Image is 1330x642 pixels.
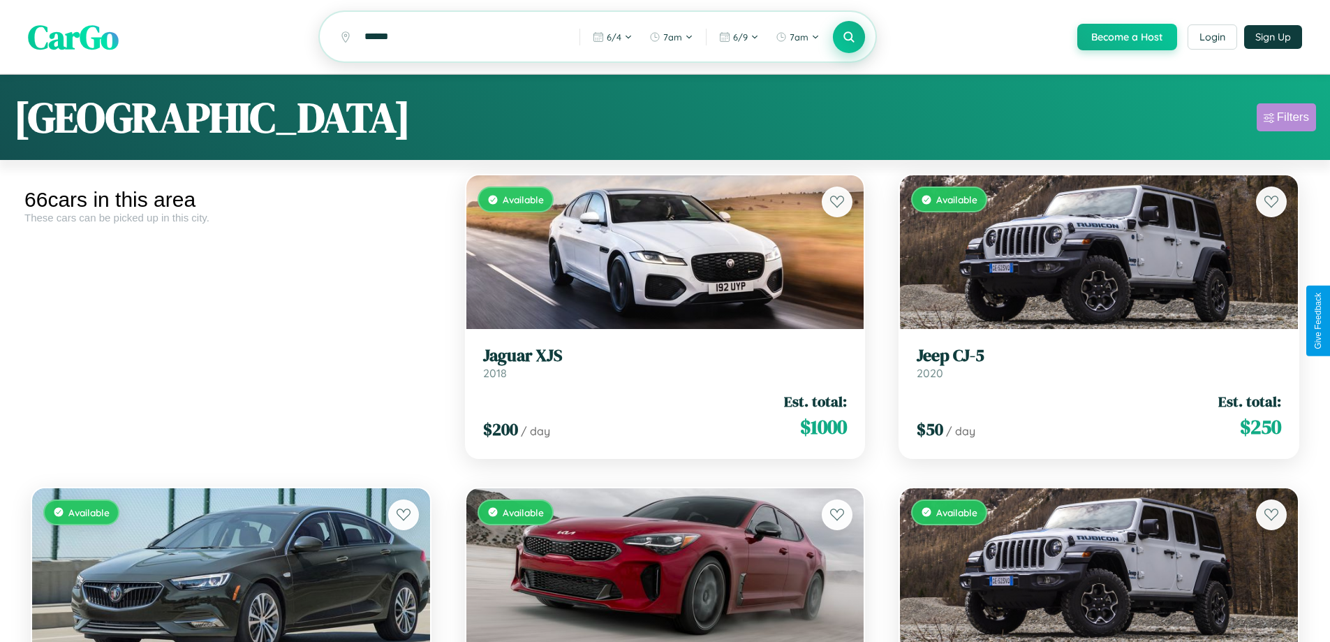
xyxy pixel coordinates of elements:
[1257,103,1316,131] button: Filters
[917,346,1281,380] a: Jeep CJ-52020
[917,366,943,380] span: 2020
[68,506,110,518] span: Available
[946,424,975,438] span: / day
[769,26,827,48] button: 7am
[642,26,700,48] button: 7am
[712,26,766,48] button: 6/9
[784,391,847,411] span: Est. total:
[917,346,1281,366] h3: Jeep CJ-5
[14,89,411,146] h1: [GEOGRAPHIC_DATA]
[800,413,847,441] span: $ 1000
[733,31,748,43] span: 6 / 9
[1218,391,1281,411] span: Est. total:
[1188,24,1237,50] button: Login
[24,188,438,212] div: 66 cars in this area
[1240,413,1281,441] span: $ 250
[1244,25,1302,49] button: Sign Up
[483,366,507,380] span: 2018
[1077,24,1177,50] button: Become a Host
[936,506,977,518] span: Available
[483,418,518,441] span: $ 200
[790,31,808,43] span: 7am
[483,346,848,380] a: Jaguar XJS2018
[586,26,640,48] button: 6/4
[936,194,977,205] span: Available
[503,194,544,205] span: Available
[663,31,682,43] span: 7am
[917,418,943,441] span: $ 50
[503,506,544,518] span: Available
[521,424,550,438] span: / day
[1313,293,1323,349] div: Give Feedback
[24,212,438,224] div: These cars can be picked up in this city.
[607,31,621,43] span: 6 / 4
[28,14,119,60] span: CarGo
[483,346,848,366] h3: Jaguar XJS
[1277,110,1309,124] div: Filters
